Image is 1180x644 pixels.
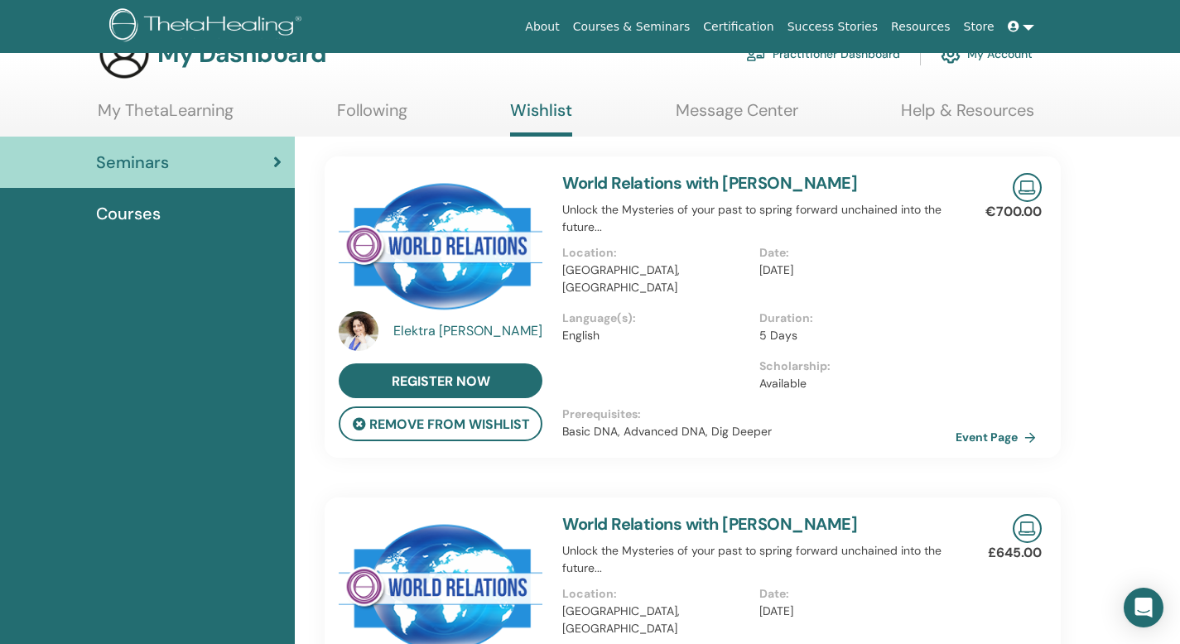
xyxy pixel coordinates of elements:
[393,321,547,341] a: Elektra [PERSON_NAME]
[339,311,378,351] img: default.jpg
[339,406,542,441] button: remove from wishlist
[510,100,572,137] a: Wishlist
[1013,173,1042,202] img: Live Online Seminar
[98,27,151,80] img: generic-user-icon.jpg
[562,423,956,440] p: Basic DNA, Advanced DNA, Dig Deeper
[759,585,946,603] p: Date :
[562,406,956,423] p: Prerequisites :
[392,372,490,390] span: register now
[781,12,884,42] a: Success Stories
[96,150,169,175] span: Seminars
[566,12,697,42] a: Courses & Seminars
[676,100,798,132] a: Message Center
[957,12,1001,42] a: Store
[157,39,326,69] h3: My Dashboard
[562,513,857,535] a: World Relations with [PERSON_NAME]
[562,603,749,637] p: [GEOGRAPHIC_DATA], [GEOGRAPHIC_DATA]
[562,262,749,296] p: [GEOGRAPHIC_DATA], [GEOGRAPHIC_DATA]
[956,425,1043,449] a: Event Page
[884,12,957,42] a: Resources
[901,100,1034,132] a: Help & Resources
[941,36,1033,72] a: My Account
[746,36,900,72] a: Practitioner Dashboard
[1013,514,1042,543] img: Live Online Seminar
[339,173,542,316] img: World Relations
[518,12,566,42] a: About
[696,12,780,42] a: Certification
[562,201,956,236] p: Unlock the Mysteries of your past to spring forward unchained into the future...
[562,585,749,603] p: Location :
[562,172,857,194] a: World Relations with [PERSON_NAME]
[109,8,307,46] img: logo.png
[988,543,1042,563] p: £645.00
[562,542,956,577] p: Unlock the Mysteries of your past to spring forward unchained into the future...
[759,375,946,392] p: Available
[759,358,946,375] p: Scholarship :
[562,327,749,344] p: English
[562,244,749,262] p: Location :
[759,262,946,279] p: [DATE]
[759,310,946,327] p: Duration :
[339,363,542,398] a: register now
[941,40,961,68] img: cog.svg
[1124,588,1163,627] div: Open Intercom Messenger
[98,100,234,132] a: My ThetaLearning
[759,244,946,262] p: Date :
[759,603,946,620] p: [DATE]
[985,202,1042,222] p: €700.00
[746,46,766,61] img: chalkboard-teacher.svg
[337,100,407,132] a: Following
[759,327,946,344] p: 5 Days
[96,201,161,226] span: Courses
[562,310,749,327] p: Language(s) :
